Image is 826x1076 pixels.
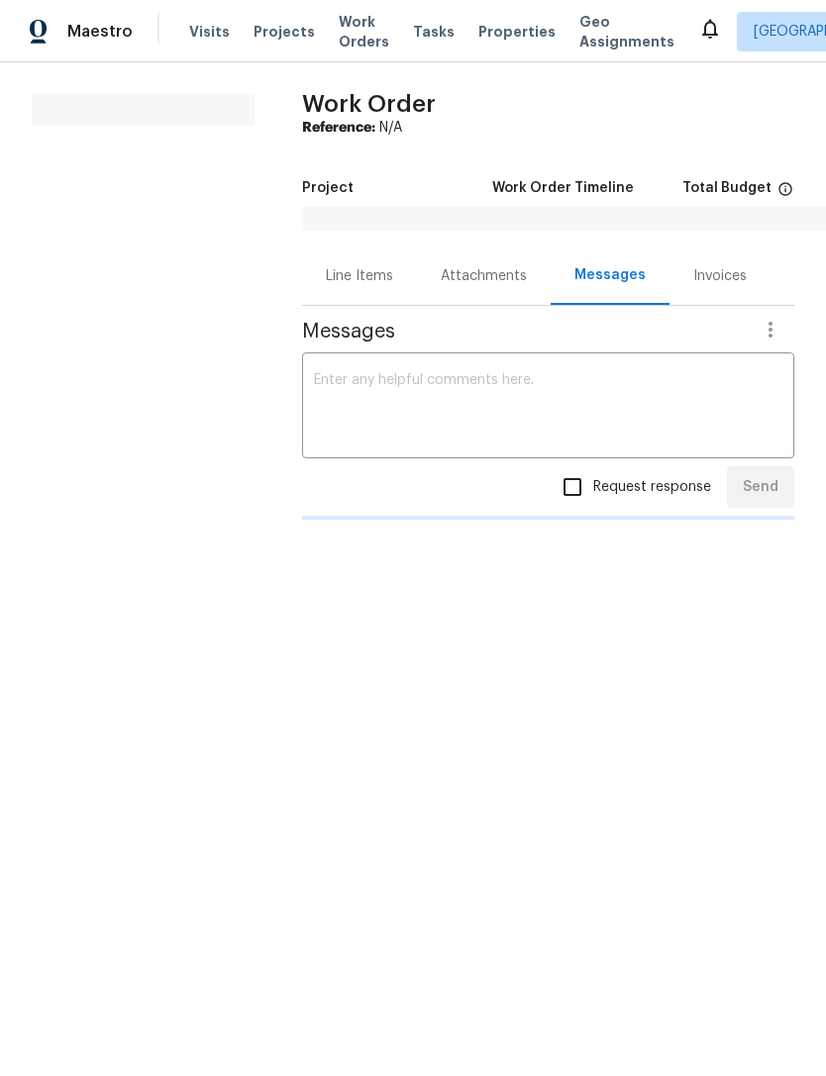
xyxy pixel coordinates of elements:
[492,181,634,195] h5: Work Order Timeline
[302,118,794,138] div: N/A
[302,121,375,135] b: Reference:
[326,266,393,286] div: Line Items
[67,22,133,42] span: Maestro
[579,12,674,51] span: Geo Assignments
[302,322,747,342] span: Messages
[254,22,315,42] span: Projects
[682,181,772,195] h5: Total Budget
[302,181,354,195] h5: Project
[777,181,793,207] span: The total cost of line items that have been proposed by Opendoor. This sum includes line items th...
[441,266,527,286] div: Attachments
[302,92,436,116] span: Work Order
[693,266,747,286] div: Invoices
[574,265,646,285] div: Messages
[413,25,455,39] span: Tasks
[339,12,389,51] span: Work Orders
[593,477,711,498] span: Request response
[189,22,230,42] span: Visits
[478,22,556,42] span: Properties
